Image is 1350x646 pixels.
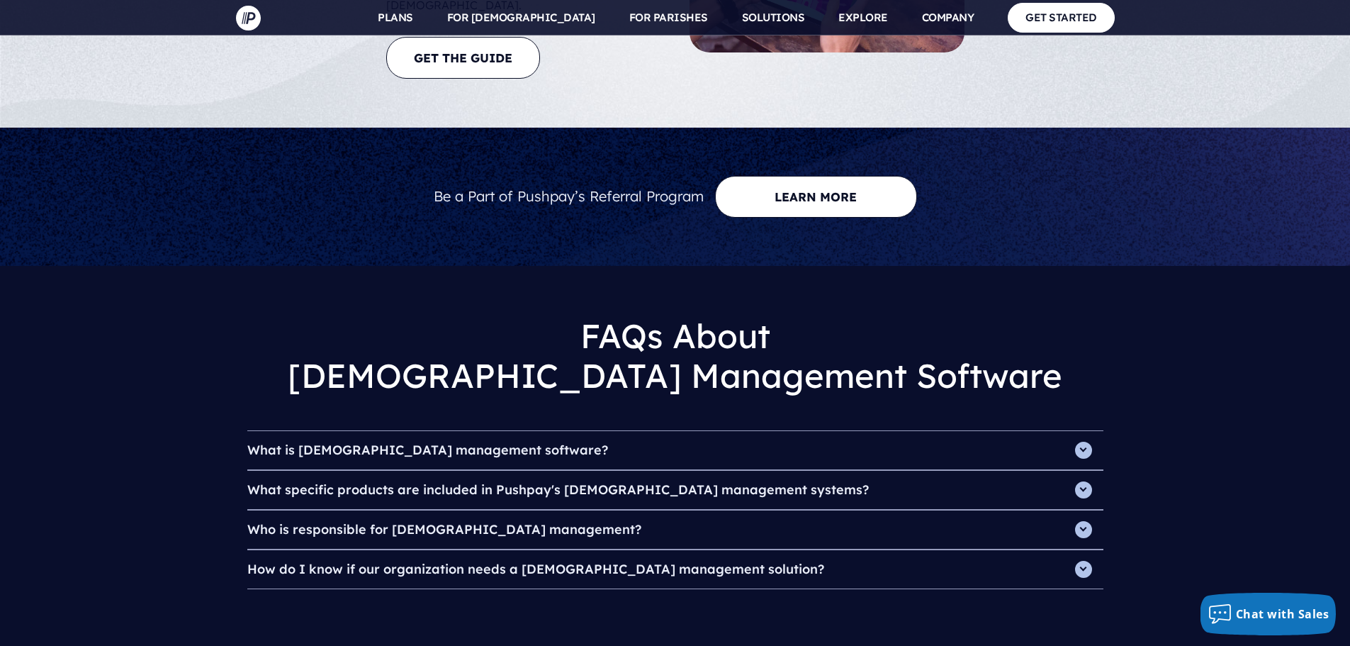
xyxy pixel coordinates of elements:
[247,511,1103,549] h4: Who is responsible for [DEMOGRAPHIC_DATA] management?
[247,550,1103,589] h4: How do I know if our organization needs a [DEMOGRAPHIC_DATA] management solution?
[1008,3,1115,32] a: GET STARTED
[247,431,1103,469] h4: What is [DEMOGRAPHIC_DATA] management software?
[434,179,704,213] h4: Be a Part of Pushpay’s Referral Program
[1236,606,1329,622] span: Chat with Sales
[247,471,1103,509] h4: What specific products are included in Pushpay's [DEMOGRAPHIC_DATA] management systems?
[715,176,917,218] a: LEARN MORE
[247,305,1103,408] h2: FAQs About [DEMOGRAPHIC_DATA] Management Software
[1200,593,1337,635] button: Chat with Sales
[386,37,540,79] a: Get The Guide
